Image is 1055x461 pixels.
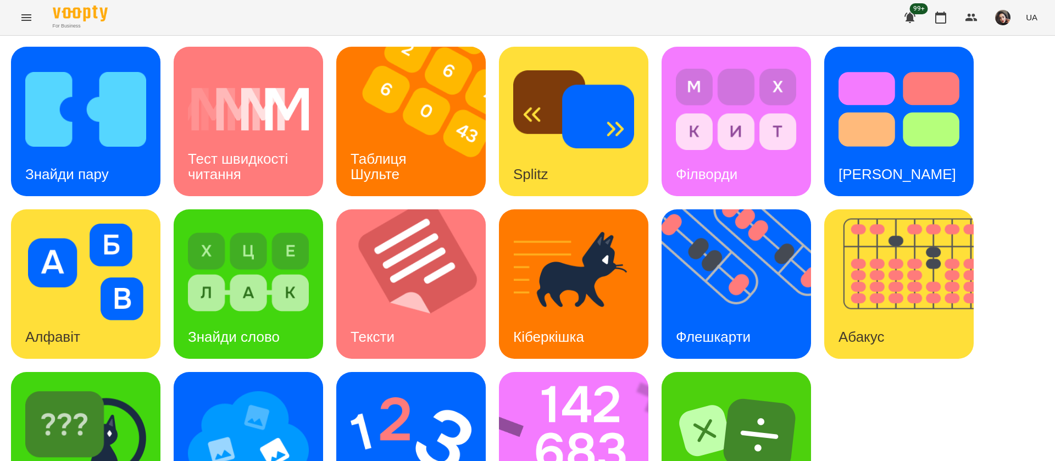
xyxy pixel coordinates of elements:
[351,151,410,182] h3: Таблиця Шульте
[676,166,737,182] h3: Філворди
[336,209,486,359] a: ТекстиТексти
[499,47,648,196] a: SplitzSplitz
[513,61,634,158] img: Splitz
[53,23,108,30] span: For Business
[662,209,811,359] a: ФлешкартиФлешкарти
[910,3,928,14] span: 99+
[676,329,751,345] h3: Флешкарти
[839,166,956,182] h3: [PERSON_NAME]
[13,4,40,31] button: Menu
[824,209,974,359] a: АбакусАбакус
[336,47,499,196] img: Таблиця Шульте
[25,61,146,158] img: Знайди пару
[513,329,584,345] h3: Кіберкішка
[11,209,160,359] a: АлфавітАлфавіт
[1026,12,1037,23] span: UA
[839,61,959,158] img: Тест Струпа
[188,224,309,320] img: Знайди слово
[174,209,323,359] a: Знайди словоЗнайди слово
[188,151,292,182] h3: Тест швидкості читання
[188,329,280,345] h3: Знайди слово
[499,209,648,359] a: КіберкішкаКіберкішка
[174,47,323,196] a: Тест швидкості читанняТест швидкості читання
[1021,7,1042,27] button: UA
[25,166,109,182] h3: Знайди пару
[25,224,146,320] img: Алфавіт
[662,47,811,196] a: ФілвордиФілворди
[824,47,974,196] a: Тест Струпа[PERSON_NAME]
[824,209,987,359] img: Абакус
[513,166,548,182] h3: Splitz
[513,224,634,320] img: Кіберкішка
[11,47,160,196] a: Знайди паруЗнайди пару
[336,47,486,196] a: Таблиця ШультеТаблиця Шульте
[188,61,309,158] img: Тест швидкості читання
[25,329,80,345] h3: Алфавіт
[351,329,395,345] h3: Тексти
[662,209,825,359] img: Флешкарти
[839,329,884,345] h3: Абакус
[676,61,797,158] img: Філворди
[995,10,1010,25] img: 415cf204168fa55e927162f296ff3726.jpg
[336,209,499,359] img: Тексти
[53,5,108,21] img: Voopty Logo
